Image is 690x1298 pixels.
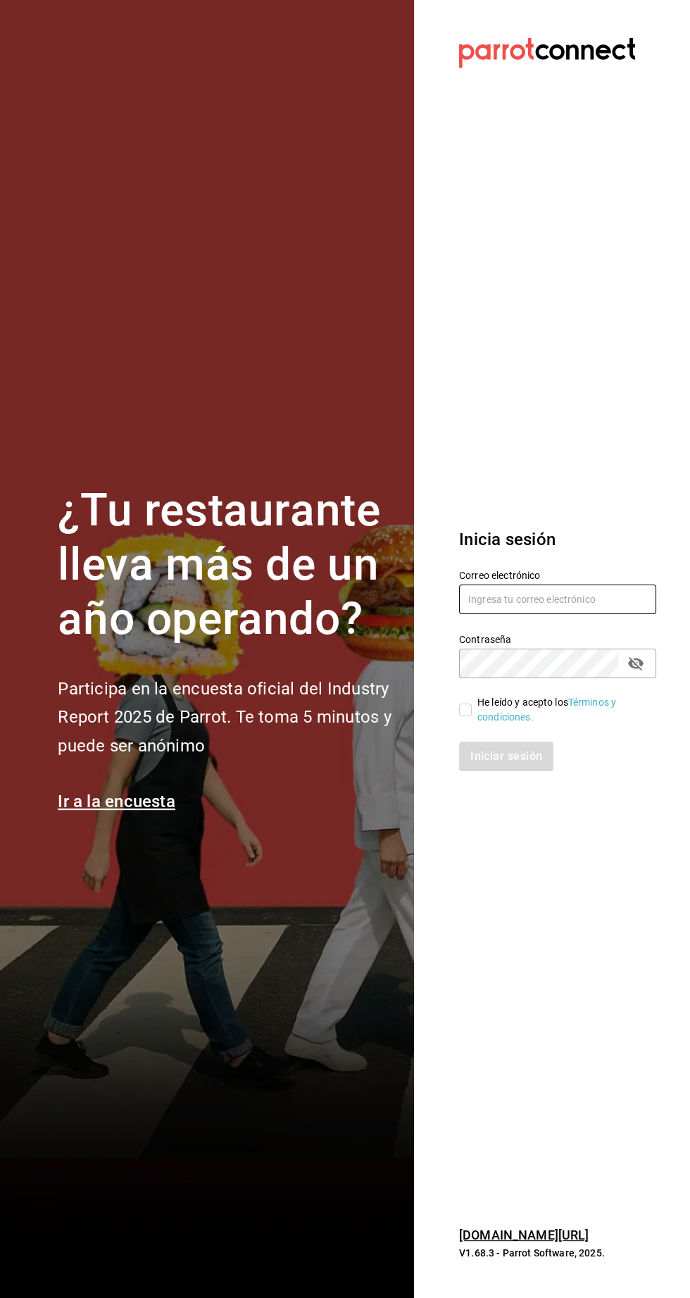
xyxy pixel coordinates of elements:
[459,585,656,614] input: Ingresa tu correo electrónico
[477,695,645,725] div: He leído y acepto los
[624,651,648,675] button: passwordField
[459,1228,589,1242] a: [DOMAIN_NAME][URL]
[459,570,656,580] label: Correo electrónico
[459,635,656,644] label: Contraseña
[459,1246,656,1260] p: V1.68.3 - Parrot Software, 2025.
[58,675,397,761] h2: Participa en la encuesta oficial del Industry Report 2025 de Parrot. Te toma 5 minutos y puede se...
[459,527,656,552] h3: Inicia sesión
[58,792,175,811] a: Ir a la encuesta
[58,484,397,646] h1: ¿Tu restaurante lleva más de un año operando?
